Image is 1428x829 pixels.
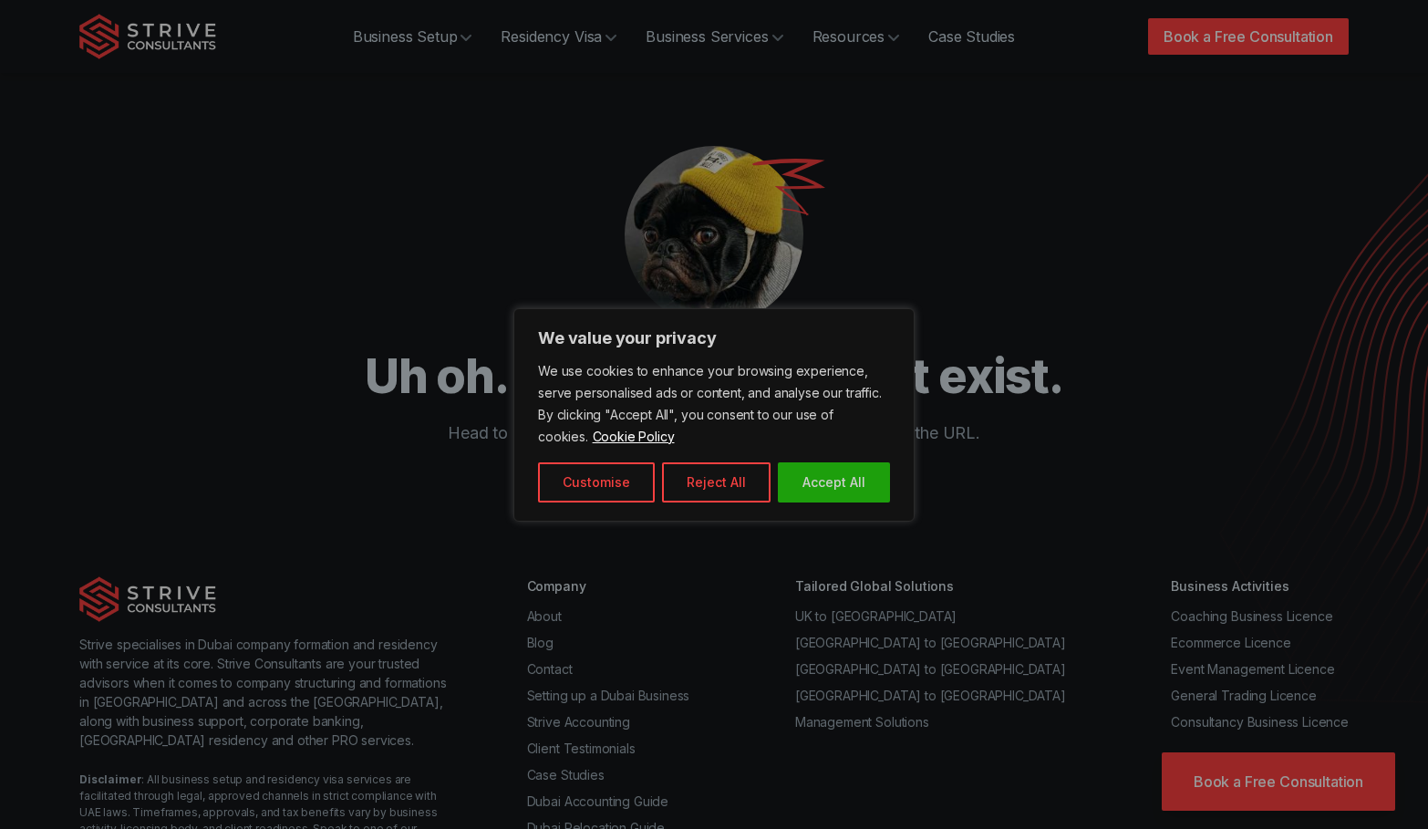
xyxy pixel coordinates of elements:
p: We value your privacy [538,327,890,349]
button: Customise [538,462,655,503]
p: We use cookies to enhance your browsing experience, serve personalised ads or content, and analys... [538,360,890,448]
a: Cookie Policy [592,428,676,445]
button: Accept All [778,462,890,503]
button: Reject All [662,462,771,503]
div: We value your privacy [513,308,915,522]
